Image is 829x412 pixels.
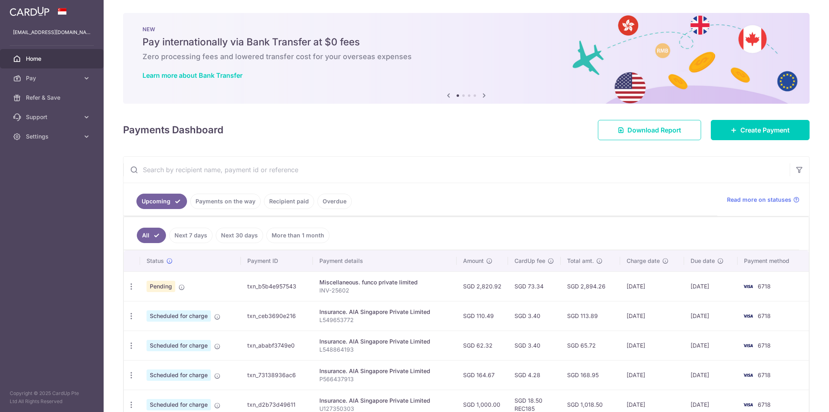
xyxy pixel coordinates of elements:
img: Bank Card [740,341,756,350]
div: Insurance. AIA Singapore Private Limited [319,397,450,405]
span: Read more on statuses [727,196,791,204]
td: [DATE] [620,301,684,331]
span: Scheduled for charge [147,369,211,381]
span: Status [147,257,164,265]
div: Insurance. AIA Singapore Private Limited [319,367,450,375]
a: Next 30 days [216,228,263,243]
td: SGD 4.28 [508,360,561,390]
span: Scheduled for charge [147,340,211,351]
span: Support [26,113,79,121]
span: Download Report [627,125,681,135]
div: Miscellaneous. funco private limited [319,278,450,286]
td: SGD 3.40 [508,301,561,331]
td: [DATE] [620,360,684,390]
td: SGD 110.49 [457,301,508,331]
th: Payment details [313,250,457,271]
td: SGD 2,820.92 [457,271,508,301]
span: 6718 [758,401,771,408]
td: txn_b5b4e957543 [241,271,312,301]
span: Home [26,55,79,63]
a: Overdue [317,194,352,209]
th: Payment method [738,250,809,271]
h6: Zero processing fees and lowered transfer cost for your overseas expenses [142,52,790,62]
a: Upcoming [136,194,187,209]
span: Settings [26,132,79,141]
a: Recipient paid [264,194,314,209]
img: Bank Card [740,282,756,291]
span: 6718 [758,371,771,378]
td: SGD 3.40 [508,331,561,360]
td: [DATE] [684,271,738,301]
p: L548864193 [319,346,450,354]
img: Bank Card [740,370,756,380]
img: Bank Card [740,311,756,321]
h5: Pay internationally via Bank Transfer at $0 fees [142,36,790,49]
p: P566437913 [319,375,450,383]
span: Pay [26,74,79,82]
span: 6718 [758,342,771,349]
td: SGD 2,894.26 [561,271,620,301]
td: SGD 164.67 [457,360,508,390]
span: Refer & Save [26,94,79,102]
span: Scheduled for charge [147,310,211,322]
span: 6718 [758,283,771,290]
a: Download Report [598,120,701,140]
span: Charge date [627,257,660,265]
div: Insurance. AIA Singapore Private Limited [319,337,450,346]
span: 6718 [758,312,771,319]
a: Payments on the way [190,194,261,209]
span: CardUp fee [514,257,545,265]
td: SGD 65.72 [561,331,620,360]
a: Learn more about Bank Transfer [142,71,242,79]
span: Pending [147,281,175,292]
span: Scheduled for charge [147,399,211,410]
td: [DATE] [684,360,738,390]
p: NEW [142,26,790,32]
td: SGD 62.32 [457,331,508,360]
th: Payment ID [241,250,312,271]
span: Due date [691,257,715,265]
a: Read more on statuses [727,196,799,204]
td: SGD 168.95 [561,360,620,390]
img: CardUp [10,6,49,16]
input: Search by recipient name, payment id or reference [123,157,790,183]
div: Insurance. AIA Singapore Private Limited [319,308,450,316]
td: txn_73138936ac6 [241,360,312,390]
td: SGD 113.89 [561,301,620,331]
span: Create Payment [740,125,790,135]
td: txn_ceb3690e216 [241,301,312,331]
td: [DATE] [620,271,684,301]
a: Create Payment [711,120,810,140]
td: [DATE] [620,331,684,360]
a: More than 1 month [266,228,329,243]
span: Total amt. [567,257,594,265]
a: All [137,228,166,243]
h4: Payments Dashboard [123,123,223,137]
p: [EMAIL_ADDRESS][DOMAIN_NAME] [13,28,91,36]
img: Bank transfer banner [123,13,810,104]
p: INV-25602 [319,286,450,295]
td: SGD 73.34 [508,271,561,301]
span: Amount [463,257,484,265]
td: [DATE] [684,331,738,360]
td: txn_ababf3749e0 [241,331,312,360]
a: Next 7 days [169,228,213,243]
td: [DATE] [684,301,738,331]
p: L549653772 [319,316,450,324]
img: Bank Card [740,400,756,410]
